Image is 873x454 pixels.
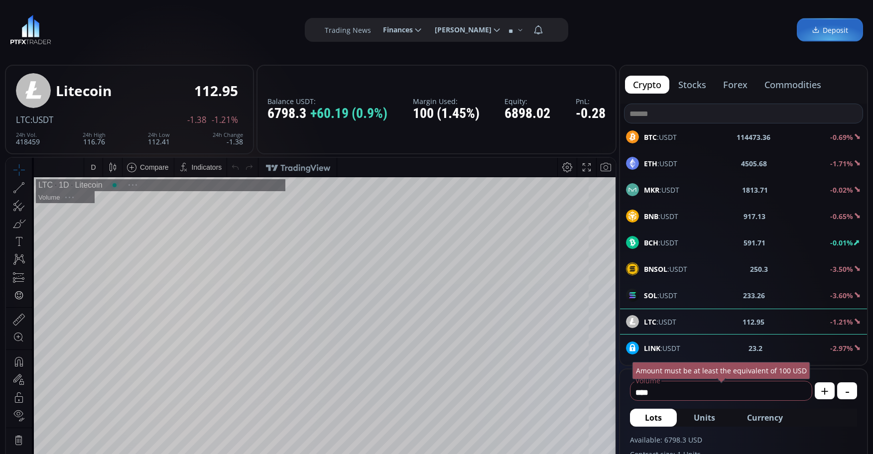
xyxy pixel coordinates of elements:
[591,437,604,445] div: auto
[644,291,657,300] b: SOL
[493,431,547,450] button: 15:09:04 (UTC)
[644,185,679,195] span: :USDT
[148,132,170,138] div: 24h Low
[732,409,798,427] button: Currency
[325,25,371,35] label: Trading News
[267,106,387,121] div: 6798.3
[694,412,715,424] span: Units
[644,238,658,247] b: BCH
[576,98,606,105] label: PnL:
[830,291,853,300] b: -3.60%
[504,106,550,121] div: 6898.02
[213,132,243,145] div: -1.38
[644,343,680,353] span: :USDT
[63,23,97,32] div: Litecoin
[187,115,207,124] span: -1.38
[644,185,659,195] b: MKR
[428,20,492,40] span: [PERSON_NAME]
[644,264,667,274] b: BNSOL
[133,431,149,450] div: Go to
[32,36,54,43] div: Volume
[557,431,571,450] div: Toggle Percentage
[837,382,857,399] button: -
[213,132,243,138] div: 24h Change
[194,83,238,99] div: 112.95
[9,133,17,142] div: 
[644,237,678,248] span: :USDT
[65,437,74,445] div: 3m
[742,185,768,195] b: 1813.71
[56,83,112,99] div: Litecoin
[310,106,387,121] span: +60.19 (0.9%)
[36,437,43,445] div: 5y
[630,409,677,427] button: Lots
[587,431,608,450] div: Toggle Auto Scale
[645,412,662,424] span: Lots
[212,115,238,124] span: -1.21%
[830,212,853,221] b: -0.65%
[23,408,27,421] div: Hide Drawings Toolbar
[737,132,770,142] b: 114473.36
[670,76,714,94] button: stocks
[47,23,63,32] div: 1D
[496,437,544,445] span: 15:09:04 (UTC)
[267,98,387,105] label: Balance USDT:
[830,159,853,168] b: -1.71%
[148,132,170,145] div: 112.41
[644,343,660,353] b: LINK
[10,15,51,45] img: LOGO
[50,437,58,445] div: 1y
[83,132,106,138] div: 24h High
[815,382,835,399] button: +
[32,23,47,32] div: LTC
[574,437,584,445] div: log
[16,132,40,145] div: 418459
[81,437,91,445] div: 1m
[576,106,606,121] div: -0.28
[376,20,413,40] span: Finances
[644,158,677,169] span: :USDT
[632,362,810,379] div: Amount must be at least the equivalent of 100 USD
[83,132,106,145] div: 116.76
[16,132,40,138] div: 24h Vol.
[748,343,762,353] b: 23.2
[830,238,853,247] b: -0.01%
[644,159,657,168] b: ETH
[812,25,848,35] span: Deposit
[743,290,765,301] b: 233.26
[797,18,863,42] a: Deposit
[30,114,53,125] span: :USDT
[744,237,765,248] b: 591.71
[644,132,677,142] span: :USDT
[630,435,857,445] label: Available: 6798.3 USD
[747,412,783,424] span: Currency
[830,185,853,195] b: -0.02%
[98,437,106,445] div: 5d
[186,5,216,13] div: Indicators
[744,211,765,222] b: 917.13
[104,23,113,32] div: Market open
[504,98,550,105] label: Equity:
[750,264,768,274] b: 250.3
[571,431,587,450] div: Toggle Log Scale
[625,76,669,94] button: crypto
[830,264,853,274] b: -3.50%
[134,5,163,13] div: Compare
[85,5,90,13] div: D
[644,264,687,274] span: :USDT
[413,98,480,105] label: Margin Used:
[715,76,755,94] button: forex
[644,132,657,142] b: BTC
[756,76,829,94] button: commodities
[644,290,677,301] span: :USDT
[830,343,853,353] b: -2.97%
[830,132,853,142] b: -0.69%
[644,212,658,221] b: BNB
[413,106,480,121] div: 100 (1.45%)
[16,114,30,125] span: LTC
[679,409,730,427] button: Units
[741,158,767,169] b: 4505.68
[644,211,678,222] span: :USDT
[113,437,121,445] div: 1d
